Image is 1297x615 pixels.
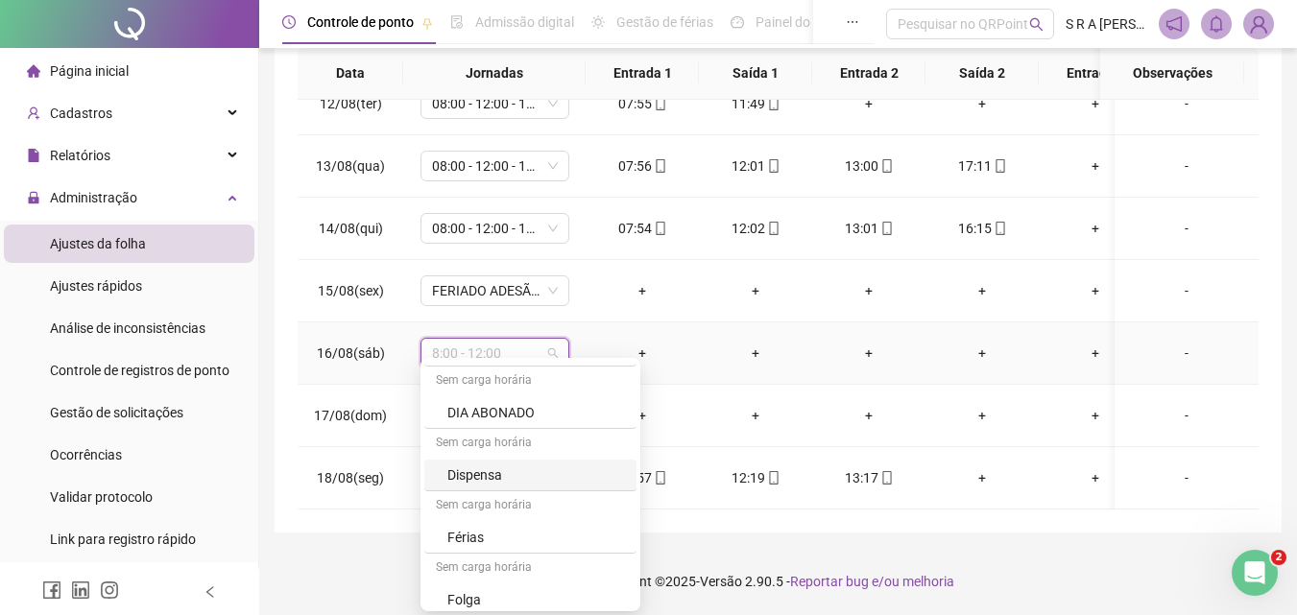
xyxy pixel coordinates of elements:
[447,464,625,485] div: Dispensa
[50,363,229,378] span: Controle de registros de ponto
[1054,467,1137,488] div: +
[591,15,605,29] span: sun
[421,17,433,29] span: pushpin
[50,447,122,462] span: Ocorrências
[1039,47,1152,100] th: Entrada 3
[432,89,558,118] span: 08:00 - 12:00 - 13:00 - 17:00
[601,280,684,301] div: +
[27,191,40,204] span: lock
[601,218,684,239] div: 07:54
[314,408,387,423] span: 17/08(dom)
[652,159,667,173] span: mobile
[27,149,40,162] span: file
[765,471,781,485] span: mobile
[992,222,1007,235] span: mobile
[317,470,384,485] span: 18/08(seg)
[447,589,625,610] div: Folga
[878,471,894,485] span: mobile
[424,367,636,397] div: Sem carga horária
[714,155,797,177] div: 12:01
[432,152,558,180] span: 08:00 - 12:00 - 13:00 - 17:00
[50,489,153,505] span: Validar protocolo
[432,214,558,243] span: 08:00 - 12:00 - 13:00 - 17:00
[714,467,797,488] div: 12:19
[812,47,925,100] th: Entrada 2
[204,585,217,599] span: left
[403,47,586,100] th: Jornadas
[447,402,625,423] div: DIA ABONADO
[992,159,1007,173] span: mobile
[941,343,1023,364] div: +
[731,15,744,29] span: dashboard
[714,405,797,426] div: +
[714,218,797,239] div: 12:02
[27,64,40,78] span: home
[424,460,636,491] div: Dispensa
[27,106,40,120] span: user-add
[50,236,146,251] span: Ajustes da folha
[1244,10,1273,38] img: 52793
[652,222,667,235] span: mobile
[1066,13,1147,35] span: S R A [PERSON_NAME]
[42,580,61,600] span: facebook
[424,491,636,522] div: Sem carga horária
[616,14,713,30] span: Gestão de férias
[878,222,894,235] span: mobile
[259,548,1297,615] footer: QRPoint © 2025 - 2.90.5 -
[1130,280,1243,301] div: -
[450,15,464,29] span: file-done
[1130,343,1243,364] div: -
[318,283,384,298] span: 15/08(sex)
[447,527,625,548] div: Férias
[941,218,1023,239] div: 16:15
[601,155,684,177] div: 07:56
[700,574,742,589] span: Versão
[1054,155,1137,177] div: +
[601,343,684,364] div: +
[941,155,1023,177] div: 17:11
[925,47,1039,100] th: Saída 2
[1165,15,1183,33] span: notification
[652,97,667,110] span: mobile
[1054,280,1137,301] div: +
[765,97,781,110] span: mobile
[1232,550,1278,596] iframe: Intercom live chat
[50,278,142,294] span: Ajustes rápidos
[307,14,414,30] span: Controle de ponto
[317,345,385,361] span: 16/08(sáb)
[50,63,129,79] span: Página inicial
[50,320,205,336] span: Análise de inconsistências
[941,93,1023,114] div: +
[50,405,183,420] span: Gestão de solicitações
[828,467,910,488] div: 13:17
[424,554,636,584] div: Sem carga horária
[319,221,383,236] span: 14/08(qui)
[765,222,781,235] span: mobile
[1054,218,1137,239] div: +
[50,106,112,121] span: Cadastros
[714,93,797,114] div: 11:49
[941,280,1023,301] div: +
[601,405,684,426] div: +
[50,190,137,205] span: Administração
[424,429,636,460] div: Sem carga horária
[714,343,797,364] div: +
[586,47,699,100] th: Entrada 1
[756,14,830,30] span: Painel do DP
[1054,93,1137,114] div: +
[100,580,119,600] span: instagram
[714,280,797,301] div: +
[432,276,558,305] span: FERIADO ADESÃO DO PARÁ
[424,522,636,554] div: Férias
[432,339,558,367] span: 8:00 - 12:00
[828,93,910,114] div: +
[1130,93,1243,114] div: -
[601,467,684,488] div: 07:57
[601,93,684,114] div: 07:55
[790,574,954,589] span: Reportar bug e/ou melhoria
[828,280,910,301] div: +
[1116,62,1229,83] span: Observações
[828,405,910,426] div: +
[50,148,110,163] span: Relatórios
[424,397,636,429] div: DIA ABONADO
